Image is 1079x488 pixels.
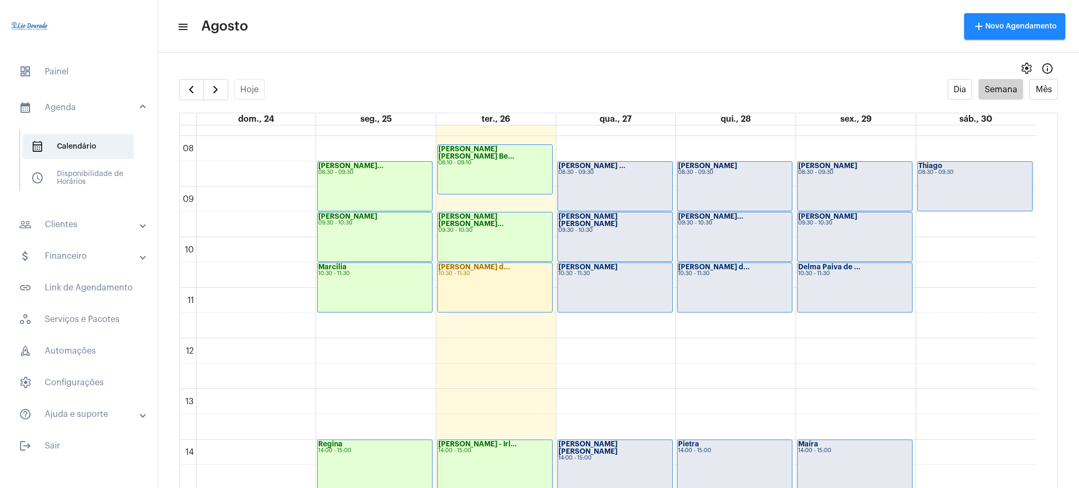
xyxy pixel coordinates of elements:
div: 14:00 - 15:00 [318,448,431,454]
div: 12 [184,346,196,356]
div: 08 [181,144,196,153]
a: 27 de agosto de 2025 [597,113,634,125]
strong: [PERSON_NAME]... [678,213,743,220]
mat-panel-title: Ajuda e suporte [19,408,141,421]
div: 10:30 - 11:30 [558,271,672,277]
mat-panel-title: Agenda [19,101,141,114]
mat-expansion-panel-header: sidenav iconAjuda e suporte [6,402,158,427]
div: 11 [185,296,196,305]
button: Info [1037,58,1058,79]
span: settings [1020,62,1033,75]
strong: [PERSON_NAME] [678,162,737,169]
strong: [PERSON_NAME] [318,213,377,220]
div: 08:30 - 09:30 [798,170,911,175]
strong: [PERSON_NAME] ... [558,162,625,169]
strong: [PERSON_NAME]... [318,162,384,169]
mat-expansion-panel-header: sidenav iconClientes [6,212,158,237]
strong: Regina [318,441,342,447]
mat-icon: sidenav icon [19,218,32,231]
mat-panel-title: Clientes [19,218,141,231]
span: sidenav icon [31,140,44,153]
strong: [PERSON_NAME] d... [438,263,510,270]
strong: Maíra [798,441,818,447]
div: 09:30 - 10:30 [678,220,791,226]
div: 14:00 - 15:00 [798,448,911,454]
strong: [PERSON_NAME] [PERSON_NAME] Be... [438,145,514,160]
div: 10:30 - 11:30 [318,271,431,277]
div: 10:30 - 11:30 [678,271,791,277]
button: settings [1016,58,1037,79]
strong: Delma Paiva de ... [798,263,860,270]
button: Semana Anterior [179,79,204,100]
div: 08:10 - 09:10 [438,160,552,166]
span: Configurações [11,370,147,395]
div: 13 [183,397,196,406]
span: Agosto [201,18,248,35]
strong: [PERSON_NAME] [798,213,857,220]
span: sidenav icon [19,345,32,357]
strong: [PERSON_NAME] [PERSON_NAME] [558,441,617,455]
div: 09 [181,194,196,204]
div: 08:30 - 09:30 [678,170,791,175]
a: 24 de agosto de 2025 [236,113,276,125]
div: 09:30 - 10:30 [798,220,911,226]
div: 10:30 - 11:30 [798,271,911,277]
span: Painel [11,59,147,84]
div: 10 [183,245,196,255]
strong: Pietra [678,441,699,447]
div: 09:30 - 10:30 [558,228,672,233]
div: 08:30 - 09:30 [318,170,431,175]
a: 29 de agosto de 2025 [838,113,874,125]
a: 30 de agosto de 2025 [957,113,994,125]
strong: [PERSON_NAME] [PERSON_NAME]... [438,213,504,227]
div: 14:00 - 15:00 [438,448,552,454]
mat-expansion-panel-header: sidenav iconAgenda [6,91,158,124]
a: 26 de agosto de 2025 [479,113,512,125]
span: Serviços e Pacotes [11,307,147,332]
div: 08:30 - 09:30 [558,170,672,175]
button: Dia [948,79,973,100]
span: sidenav icon [19,313,32,326]
button: Semana [978,79,1023,100]
strong: Marcilia [318,263,347,270]
button: Mês [1029,79,1058,100]
mat-icon: add [973,20,985,33]
div: 14:00 - 15:00 [558,455,672,461]
div: 14:00 - 15:00 [678,448,791,454]
mat-icon: Info [1041,62,1054,75]
img: 4c910ca3-f26c-c648-53c7-1a2041c6e520.jpg [8,5,51,47]
mat-icon: sidenav icon [19,250,32,262]
span: sidenav icon [31,172,44,184]
span: Sair [11,433,147,458]
span: Automações [11,338,147,364]
div: 14 [183,447,196,457]
span: Link de Agendamento [11,275,147,300]
div: 09:30 - 10:30 [318,220,431,226]
span: sidenav icon [19,376,32,389]
mat-icon: sidenav icon [19,281,32,294]
strong: [PERSON_NAME] [798,162,857,169]
a: 25 de agosto de 2025 [358,113,394,125]
a: 28 de agosto de 2025 [719,113,753,125]
div: 10:30 - 11:30 [438,271,552,277]
mat-expansion-panel-header: sidenav iconFinanceiro [6,243,158,269]
strong: Thiago [918,162,942,169]
span: sidenav icon [19,65,32,78]
mat-icon: sidenav icon [177,21,188,33]
button: Novo Agendamento [964,13,1065,40]
div: sidenav iconAgenda [6,124,158,206]
span: Disponibilidade de Horários [23,165,134,191]
span: Novo Agendamento [973,23,1057,30]
strong: [PERSON_NAME] [558,263,617,270]
mat-icon: sidenav icon [19,101,32,114]
div: 08:30 - 09:30 [918,170,1032,175]
button: Hoje [234,79,265,100]
mat-icon: sidenav icon [19,440,32,452]
strong: [PERSON_NAME] [PERSON_NAME] [558,213,617,227]
mat-panel-title: Financeiro [19,250,141,262]
span: Calendário [23,134,134,159]
mat-icon: sidenav icon [19,408,32,421]
strong: [PERSON_NAME] d... [678,263,750,270]
div: 09:30 - 10:30 [438,228,552,233]
strong: [PERSON_NAME] - Irl... [438,441,517,447]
